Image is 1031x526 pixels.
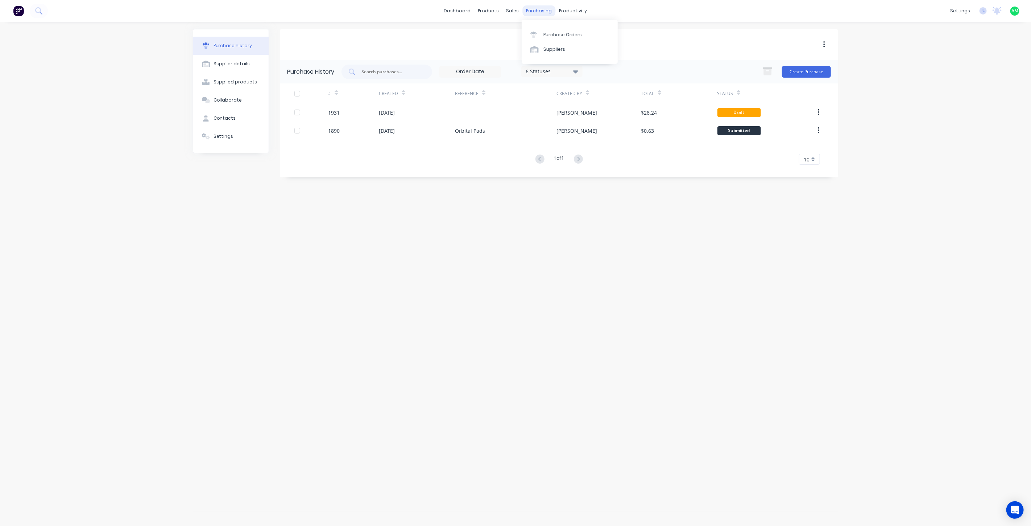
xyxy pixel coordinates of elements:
button: Collaborate [193,91,269,109]
div: products [475,5,503,16]
a: Suppliers [522,42,618,57]
div: [PERSON_NAME] [556,109,597,116]
div: productivity [556,5,591,16]
div: Collaborate [214,97,242,103]
div: Supplier details [214,61,250,67]
div: [DATE] [379,109,395,116]
div: 1890 [328,127,340,135]
div: purchasing [523,5,556,16]
div: Suppliers [543,46,565,53]
div: Total [641,90,654,97]
div: # [328,90,331,97]
img: Factory [13,5,24,16]
div: Draft [717,108,761,117]
div: Created By [556,90,582,97]
div: sales [503,5,523,16]
div: Reference [455,90,479,97]
input: Search purchases... [361,68,421,75]
div: Orbital Pads [455,127,485,135]
div: [DATE] [379,127,395,135]
span: AM [1011,8,1018,14]
div: 1931 [328,109,340,116]
div: 1 of 1 [554,154,564,165]
div: Settings [214,133,233,140]
button: Contacts [193,109,269,127]
a: Purchase Orders [522,27,618,42]
button: Supplier details [193,55,269,73]
input: Order Date [440,66,501,77]
span: 10 [804,156,810,163]
button: Supplied products [193,73,269,91]
div: Submitted [717,126,761,135]
div: $28.24 [641,109,657,116]
a: dashboard [440,5,475,16]
button: Settings [193,127,269,145]
div: $0.63 [641,127,654,135]
div: Contacts [214,115,236,122]
div: Status [717,90,733,97]
div: Open Intercom Messenger [1006,501,1024,519]
button: Create Purchase [782,66,831,78]
div: [PERSON_NAME] [556,127,597,135]
div: Created [379,90,398,97]
div: Supplied products [214,79,257,85]
div: 6 Statuses [526,67,578,75]
div: Purchase History [287,67,334,76]
div: settings [947,5,974,16]
div: Purchase history [214,42,252,49]
button: Purchase history [193,37,269,55]
div: Purchase Orders [543,32,582,38]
